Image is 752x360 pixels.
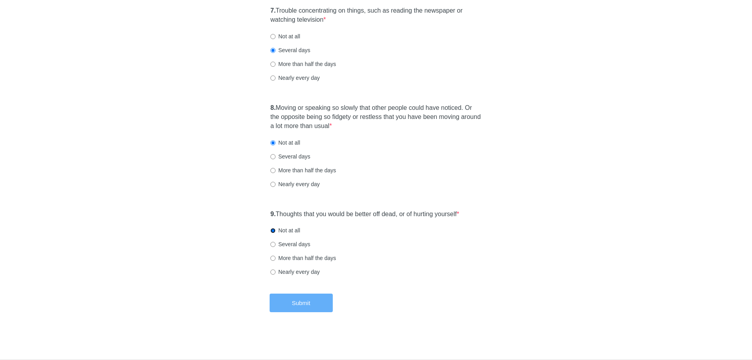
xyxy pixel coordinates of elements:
[270,242,276,247] input: Several days
[270,226,300,234] label: Not at all
[270,104,276,111] strong: 8.
[270,75,276,81] input: Nearly every day
[270,168,276,173] input: More than half the days
[270,154,276,159] input: Several days
[270,32,300,40] label: Not at all
[270,228,276,233] input: Not at all
[270,270,276,275] input: Nearly every day
[270,180,320,188] label: Nearly every day
[270,60,336,68] label: More than half the days
[270,166,336,174] label: More than half the days
[270,268,320,276] label: Nearly every day
[270,140,276,145] input: Not at all
[270,104,482,131] label: Moving or speaking so slowly that other people could have noticed. Or the opposite being so fidge...
[270,153,310,160] label: Several days
[270,240,310,248] label: Several days
[270,210,459,219] label: Thoughts that you would be better off dead, or of hurting yourself
[270,34,276,39] input: Not at all
[270,6,482,25] label: Trouble concentrating on things, such as reading the newspaper or watching television
[270,62,276,67] input: More than half the days
[270,254,336,262] label: More than half the days
[270,294,333,312] button: Submit
[270,7,276,14] strong: 7.
[270,74,320,82] label: Nearly every day
[270,139,300,147] label: Not at all
[270,182,276,187] input: Nearly every day
[270,48,276,53] input: Several days
[270,46,310,54] label: Several days
[270,211,276,217] strong: 9.
[270,256,276,261] input: More than half the days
